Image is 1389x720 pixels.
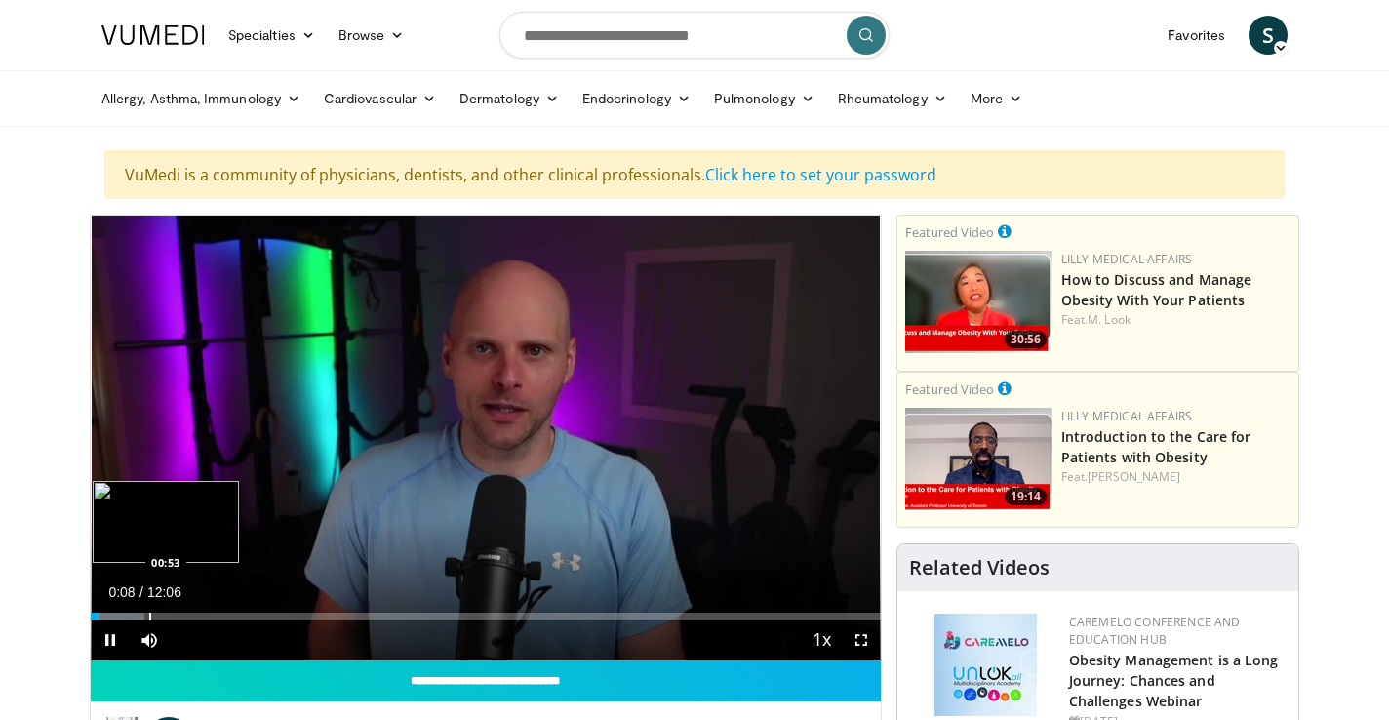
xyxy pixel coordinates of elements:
a: 19:14 [905,408,1052,510]
div: VuMedi is a community of physicians, dentists, and other clinical professionals. [104,150,1285,199]
a: Dermatology [448,79,571,118]
a: Cardiovascular [312,79,448,118]
h4: Related Videos [909,556,1050,580]
span: 0:08 [108,584,135,600]
span: / [139,584,143,600]
a: M. Look [1088,311,1131,328]
a: [PERSON_NAME] [1088,468,1180,485]
video-js: Video Player [91,216,881,660]
img: acc2e291-ced4-4dd5-b17b-d06994da28f3.png.150x105_q85_crop-smart_upscale.png [905,408,1052,510]
a: Obesity Management is a Long Journey: Chances and Challenges Webinar [1069,651,1279,710]
small: Featured Video [905,380,994,398]
img: image.jpeg [93,481,239,563]
button: Playback Rate [803,620,842,660]
button: Fullscreen [842,620,881,660]
a: Endocrinology [571,79,702,118]
img: c98a6a29-1ea0-4bd5-8cf5-4d1e188984a7.png.150x105_q85_crop-smart_upscale.png [905,251,1052,353]
a: Favorites [1156,16,1237,55]
a: 30:56 [905,251,1052,353]
a: Lilly Medical Affairs [1061,251,1193,267]
a: S [1249,16,1288,55]
a: More [959,79,1034,118]
div: Progress Bar [91,613,881,620]
div: Feat. [1061,468,1290,486]
a: Rheumatology [826,79,959,118]
input: Search topics, interventions [499,12,890,59]
span: 19:14 [1005,488,1047,505]
div: Feat. [1061,311,1290,329]
span: 30:56 [1005,331,1047,348]
a: Pulmonology [702,79,826,118]
a: Click here to set your password [705,164,936,185]
button: Pause [91,620,130,660]
a: Introduction to the Care for Patients with Obesity [1061,427,1251,466]
img: VuMedi Logo [101,25,205,45]
img: 45df64a9-a6de-482c-8a90-ada250f7980c.png.150x105_q85_autocrop_double_scale_upscale_version-0.2.jpg [934,614,1037,716]
a: Allergy, Asthma, Immunology [90,79,312,118]
small: Featured Video [905,223,994,241]
a: Lilly Medical Affairs [1061,408,1193,424]
a: CaReMeLO Conference and Education Hub [1069,614,1241,648]
button: Mute [130,620,169,660]
a: How to Discuss and Manage Obesity With Your Patients [1061,270,1252,309]
a: Specialties [217,16,327,55]
span: 12:06 [147,584,181,600]
a: Browse [327,16,417,55]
